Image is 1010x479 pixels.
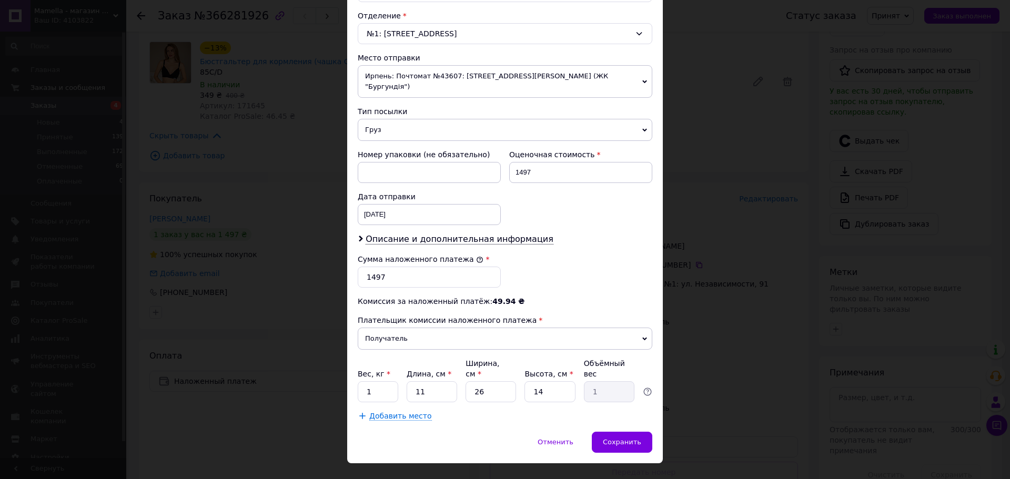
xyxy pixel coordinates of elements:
[538,438,573,446] span: Отменить
[358,11,652,21] div: Отделение
[407,370,451,378] label: Длина, см
[358,296,652,307] div: Комиссия за наложенный платёж:
[358,107,407,116] span: Тип посылки
[358,54,420,62] span: Место отправки
[509,149,652,160] div: Оценочная стоимость
[524,370,573,378] label: Высота, см
[358,23,652,44] div: №1: [STREET_ADDRESS]
[584,358,634,379] div: Объёмный вес
[369,412,432,421] span: Добавить место
[358,328,652,350] span: Получатель
[466,359,499,378] label: Ширина, см
[358,149,501,160] div: Номер упаковки (не обязательно)
[366,234,553,244] span: Описание и дополнительная информация
[358,119,652,141] span: Груз
[358,370,390,378] label: Вес, кг
[492,297,524,305] span: 49.94 ₴
[358,191,501,202] div: Дата отправки
[358,65,652,98] span: Ирпень: Почтомат №43607: [STREET_ADDRESS][PERSON_NAME] (ЖК "Бургундія")
[603,438,641,446] span: Сохранить
[358,316,537,324] span: Плательщик комиссии наложенного платежа
[358,255,483,263] label: Сумма наложенного платежа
